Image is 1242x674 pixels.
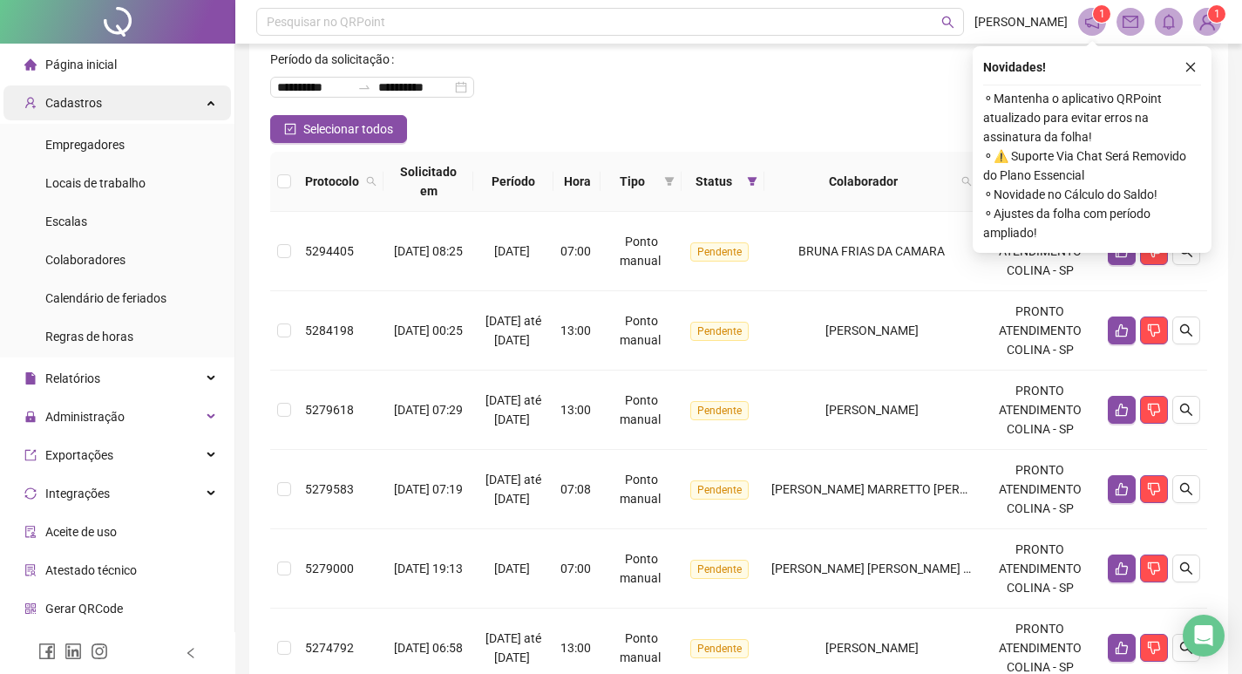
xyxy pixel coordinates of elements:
[45,448,113,462] span: Exportações
[1214,8,1220,20] span: 1
[357,80,371,94] span: swap-right
[743,168,761,194] span: filter
[24,449,37,461] span: export
[690,401,749,420] span: Pendente
[485,314,541,347] span: [DATE] até [DATE]
[24,372,37,385] span: file
[620,393,661,426] span: Ponto manual
[690,322,749,341] span: Pendente
[1115,562,1129,575] span: like
[1115,641,1129,655] span: like
[394,562,463,575] span: [DATE] 19:13
[303,119,393,139] span: Selecionar todos
[45,291,166,305] span: Calendário de feriados
[825,403,919,417] span: [PERSON_NAME]
[747,176,757,187] span: filter
[305,403,354,417] span: 5279618
[798,244,945,258] span: BRUNA FRIAS DA CAMARA
[1179,562,1193,575] span: search
[45,371,100,385] span: Relatórios
[305,562,354,575] span: 5279000
[394,482,463,496] span: [DATE] 07:19
[1194,9,1220,35] img: 90566
[473,152,553,212] th: Período
[825,641,919,655] span: [PERSON_NAME]
[690,639,749,658] span: Pendente
[771,482,1027,496] span: [PERSON_NAME] MARRETTO [PERSON_NAME]
[979,450,1101,529] td: PRONTO ATENDIMENTO COLINA - SP
[363,168,380,194] span: search
[394,323,463,337] span: [DATE] 00:25
[690,560,749,579] span: Pendente
[941,16,954,29] span: search
[560,482,591,496] span: 07:08
[394,244,463,258] span: [DATE] 08:25
[1184,61,1197,73] span: close
[690,242,749,262] span: Pendente
[45,525,117,539] span: Aceite de uso
[961,176,972,187] span: search
[620,314,661,347] span: Ponto manual
[825,323,919,337] span: [PERSON_NAME]
[366,176,377,187] span: search
[394,641,463,655] span: [DATE] 06:58
[1115,403,1129,417] span: like
[305,244,354,258] span: 5294405
[1147,403,1161,417] span: dislike
[690,480,749,500] span: Pendente
[1208,5,1225,23] sup: Atualize o seu contato no menu Meus Dados
[607,172,656,191] span: Tipo
[661,168,678,194] span: filter
[560,403,591,417] span: 13:00
[24,564,37,576] span: solution
[983,185,1201,204] span: ⚬ Novidade no Cálculo do Saldo!
[305,323,354,337] span: 5284198
[38,643,56,660] span: facebook
[357,80,371,94] span: to
[45,214,87,228] span: Escalas
[689,172,741,191] span: Status
[560,323,591,337] span: 13:00
[1179,403,1193,417] span: search
[1147,641,1161,655] span: dislike
[45,253,126,267] span: Colaboradores
[620,235,661,268] span: Ponto manual
[771,172,954,191] span: Colaborador
[1147,482,1161,496] span: dislike
[979,371,1101,450] td: PRONTO ATENDIMENTO COLINA - SP
[305,172,359,191] span: Protocolo
[553,152,601,212] th: Hora
[979,529,1101,609] td: PRONTO ATENDIMENTO COLINA - SP
[974,12,1068,31] span: [PERSON_NAME]
[305,482,354,496] span: 5279583
[24,58,37,71] span: home
[983,146,1201,185] span: ⚬ ⚠️ Suporte Via Chat Será Removido do Plano Essencial
[560,641,591,655] span: 13:00
[494,562,530,575] span: [DATE]
[979,291,1101,371] td: PRONTO ATENDIMENTO COLINA - SP
[1147,323,1161,337] span: dislike
[45,96,102,110] span: Cadastros
[560,244,591,258] span: 07:00
[270,45,401,73] label: Período da solicitação
[45,176,146,190] span: Locais de trabalho
[1115,482,1129,496] span: like
[24,526,37,538] span: audit
[45,410,125,424] span: Administração
[394,403,463,417] span: [DATE] 07:29
[284,123,296,135] span: check-square
[185,647,197,659] span: left
[1161,14,1177,30] span: bell
[24,603,37,615] span: qrcode
[620,631,661,664] span: Ponto manual
[24,97,37,109] span: user-add
[1183,615,1225,657] div: Open Intercom Messenger
[1093,5,1110,23] sup: 1
[485,393,541,426] span: [DATE] até [DATE]
[1179,323,1193,337] span: search
[24,411,37,423] span: lock
[1179,482,1193,496] span: search
[1099,8,1105,20] span: 1
[45,138,125,152] span: Empregadores
[45,330,133,344] span: Regras de horas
